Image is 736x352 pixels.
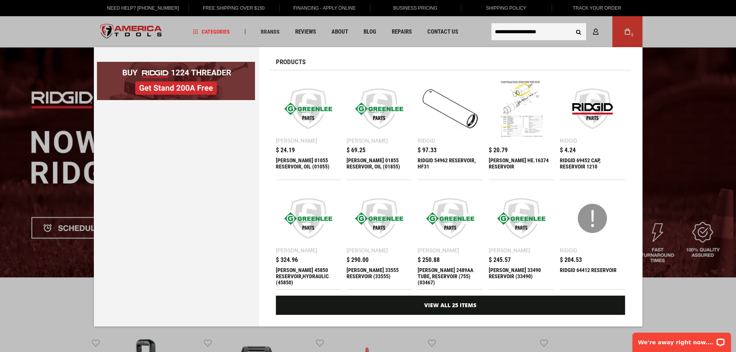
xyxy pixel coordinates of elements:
[276,157,341,176] div: Greenlee 01055 RESERVOIR, OIL (01055)
[564,80,621,138] img: RIDGID 69452 CAP, RESERVOIR 1210
[347,138,388,143] div: [PERSON_NAME]
[418,138,435,143] div: Ridgid
[193,29,230,34] span: Categories
[347,147,365,153] span: $ 69.25
[418,157,483,176] div: RIDGID 54962 RESERVOIR, HF31
[276,267,341,286] div: Greenlee 45850 RESERVOIR,HYDRAULIC (45850)
[347,267,412,286] div: Greenlee 33555 RESERVOIR (33555)
[347,157,412,176] div: Greenlee 01855 RESERVOIR, OIL (01855)
[560,138,577,143] div: Ridgid
[560,186,625,289] a: RIDGID 64412 RESERVOIR Ridgid $ 204.53 RIDGID 64412 RESERVOIR
[422,80,479,138] img: RIDGID 54962 RESERVOIR, HF31
[564,190,621,247] img: RIDGID 64412 RESERVOIR
[276,76,341,180] a: Greenlee 01055 RESERVOIR, OIL (01055) [PERSON_NAME] $ 24.19 [PERSON_NAME] 01055 RESERVOIR, OIL (0...
[418,76,483,180] a: RIDGID 54962 RESERVOIR, HF31 Ridgid $ 97.33 RIDGID 54962 RESERVOIR, HF31
[276,296,625,315] a: View All 25 Items
[418,267,483,286] div: Greenlee 2489AA TUBE, RESERVOIR (755) (03467)
[97,62,255,100] img: BOGO: Buy RIDGID® 1224 Threader, Get Stand 200A Free!
[489,257,511,263] span: $ 245.57
[347,76,412,180] a: Greenlee 01855 RESERVOIR, OIL (01855) [PERSON_NAME] $ 69.25 [PERSON_NAME] 01855 RESERVOIR, OIL (0...
[280,190,337,247] img: Greenlee 45850 RESERVOIR,HYDRAULIC (45850)
[350,190,408,247] img: Greenlee 33555 RESERVOIR (33555)
[560,147,576,153] span: $ 4.24
[276,147,295,153] span: $ 24.19
[560,248,577,253] div: Ridgid
[347,248,388,253] div: [PERSON_NAME]
[493,80,550,138] img: GREENLEE HE.16374 RESERVOIR
[571,24,586,39] button: Search
[276,257,298,263] span: $ 324.96
[560,76,625,180] a: RIDGID 69452 CAP, RESERVOIR 1210 Ridgid $ 4.24 RIDGID 69452 CAP, RESERVOIR 1210
[560,157,625,176] div: RIDGID 69452 CAP, RESERVOIR 1210
[489,147,508,153] span: $ 20.79
[489,267,554,286] div: Greenlee 33490 RESERVOIR (33490)
[418,147,437,153] span: $ 97.33
[347,186,412,289] a: Greenlee 33555 RESERVOIR (33555) [PERSON_NAME] $ 290.00 [PERSON_NAME] 33555 RESERVOIR (33555)
[489,186,554,289] a: Greenlee 33490 RESERVOIR (33490) [PERSON_NAME] $ 245.57 [PERSON_NAME] 33490 RESERVOIR (33490)
[422,190,479,247] img: Greenlee 2489AA TUBE, RESERVOIR (755) (03467)
[276,59,306,65] span: Products
[560,267,625,286] div: RIDGID 64412 RESERVOIR
[489,157,554,176] div: GREENLEE HE.16374 RESERVOIR
[493,190,550,247] img: Greenlee 33490 RESERVOIR (33490)
[418,257,440,263] span: $ 250.88
[418,186,483,289] a: Greenlee 2489AA TUBE, RESERVOIR (755) (03467) [PERSON_NAME] $ 250.88 [PERSON_NAME] 2489AA TUBE, R...
[418,248,459,253] div: [PERSON_NAME]
[257,27,283,37] a: Brands
[560,257,582,263] span: $ 204.53
[261,29,280,34] span: Brands
[280,80,337,138] img: Greenlee 01055 RESERVOIR, OIL (01055)
[350,80,408,138] img: Greenlee 01855 RESERVOIR, OIL (01855)
[276,186,341,289] a: Greenlee 45850 RESERVOIR,HYDRAULIC (45850) [PERSON_NAME] $ 324.96 [PERSON_NAME] 45850 RESERVOIR,H...
[347,257,369,263] span: $ 290.00
[276,248,317,253] div: [PERSON_NAME]
[276,138,317,143] div: [PERSON_NAME]
[627,328,736,352] iframe: LiveChat chat widget
[97,62,255,68] a: BOGO: Buy RIDGID® 1224 Threader, Get Stand 200A Free!
[489,76,554,180] a: GREENLEE HE.16374 RESERVOIR $ 20.79 [PERSON_NAME] HE.16374 RESERVOIR
[489,248,530,253] div: [PERSON_NAME]
[189,27,233,37] a: Categories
